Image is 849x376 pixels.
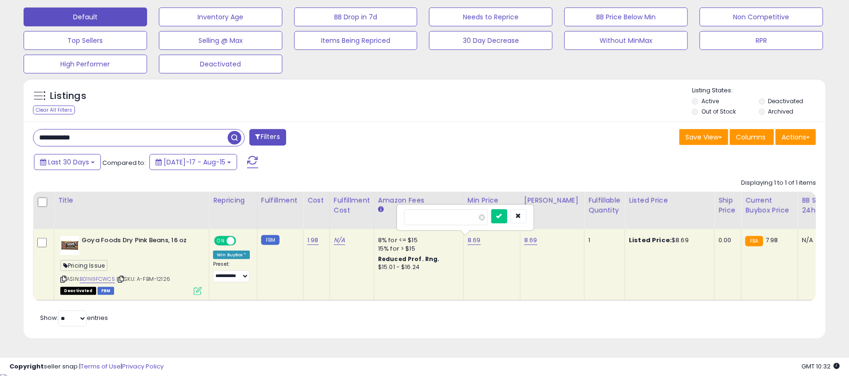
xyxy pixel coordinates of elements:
div: Repricing [213,196,253,205]
div: Fulfillment [261,196,299,205]
div: $15.01 - $16.24 [378,263,456,271]
a: 8.69 [524,236,537,245]
div: [PERSON_NAME] [524,196,580,205]
a: N/A [334,236,345,245]
span: All listings that are unavailable for purchase on Amazon for any reason other than out-of-stock [60,287,96,295]
label: Archived [768,107,794,115]
span: 7.98 [766,236,778,245]
small: FBM [261,235,280,245]
a: Terms of Use [81,362,121,371]
button: Last 30 Days [34,154,101,170]
button: Deactivated [159,55,282,74]
button: Selling @ Max [159,31,282,50]
p: Listing States: [692,86,825,95]
b: Listed Price: [629,236,672,245]
button: Without MinMax [564,31,688,50]
span: Last 30 Days [48,157,89,167]
div: Amazon Fees [378,196,460,205]
small: FBA [745,236,763,246]
div: Ship Price [718,196,737,215]
span: Columns [736,132,766,142]
div: 0.00 [718,236,734,245]
div: Displaying 1 to 1 of 1 items [741,179,816,188]
div: Title [58,196,205,205]
button: Default [24,8,147,26]
span: ON [215,237,227,245]
a: 8.69 [468,236,481,245]
span: [DATE]-17 - Aug-15 [164,157,225,167]
div: 15% for > $15 [378,245,456,253]
a: Privacy Policy [122,362,164,371]
button: Actions [775,129,816,145]
button: High Performer [24,55,147,74]
a: B01N9FCWC5 [80,275,115,283]
button: Columns [730,129,774,145]
button: Items Being Repriced [294,31,418,50]
small: Amazon Fees. [378,205,384,214]
b: Reduced Prof. Rng. [378,255,440,263]
button: Needs to Reprice [429,8,552,26]
span: 2025-09-15 10:32 GMT [801,362,840,371]
button: Non Competitive [700,8,823,26]
button: BB Drop in 7d [294,8,418,26]
label: Active [701,97,719,105]
div: Min Price [468,196,516,205]
a: 1.98 [307,236,319,245]
span: | SKU: A-FBM-12126 [116,275,170,283]
button: Inventory Age [159,8,282,26]
button: 30 Day Decrease [429,31,552,50]
button: Save View [679,129,728,145]
span: FBM [98,287,115,295]
span: Pricing Issue [60,260,107,271]
div: ASIN: [60,236,202,294]
div: Cost [307,196,326,205]
div: BB Share 24h. [802,196,836,215]
span: Show: entries [40,313,108,322]
div: Clear All Filters [33,106,75,114]
div: $8.69 [629,236,707,245]
div: Preset: [213,261,250,282]
div: Win BuyBox * [213,251,250,259]
div: Current Buybox Price [745,196,794,215]
h5: Listings [50,90,86,103]
label: Deactivated [768,97,804,105]
div: 8% for <= $15 [378,236,456,245]
div: seller snap | | [9,362,164,371]
button: Top Sellers [24,31,147,50]
strong: Copyright [9,362,44,371]
label: Out of Stock [701,107,736,115]
div: 1 [588,236,618,245]
button: Filters [249,129,286,146]
img: 51ga+mY4b+L._SL40_.jpg [60,236,79,255]
span: OFF [235,237,250,245]
div: N/A [802,236,833,245]
div: Fulfillable Quantity [588,196,621,215]
span: Compared to: [102,158,146,167]
div: Listed Price [629,196,710,205]
button: BB Price Below Min [564,8,688,26]
button: [DATE]-17 - Aug-15 [149,154,237,170]
button: RPR [700,31,823,50]
div: Fulfillment Cost [334,196,370,215]
b: Goya Foods Dry Pink Beans, 16 oz [82,236,196,247]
